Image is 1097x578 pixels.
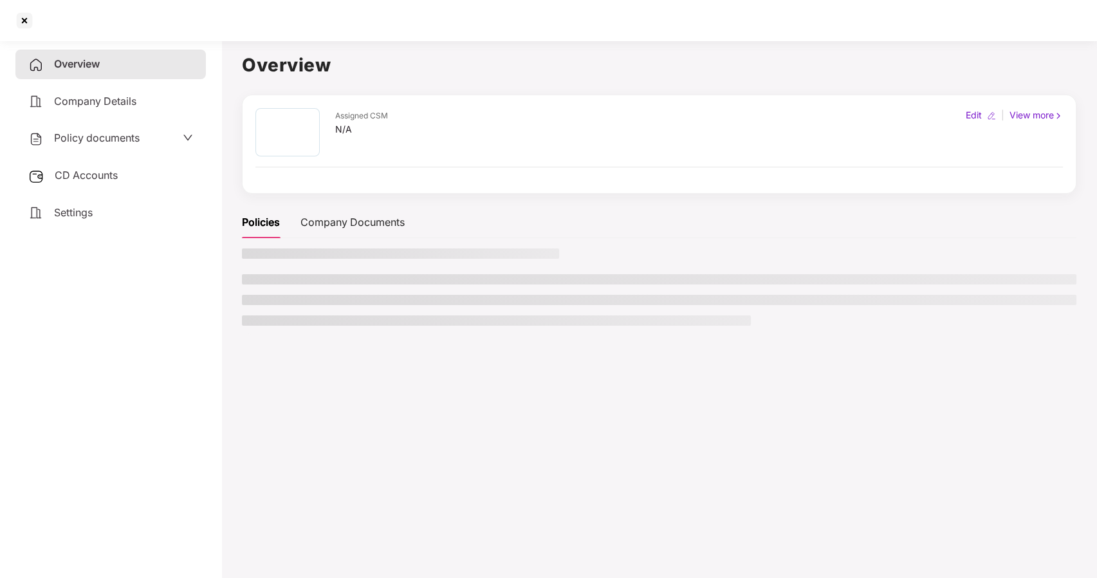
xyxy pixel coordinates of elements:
[987,111,996,120] img: editIcon
[54,95,136,107] span: Company Details
[1054,111,1063,120] img: rightIcon
[54,57,100,70] span: Overview
[55,169,118,182] span: CD Accounts
[242,214,280,230] div: Policies
[54,206,93,219] span: Settings
[1007,108,1065,122] div: View more
[54,131,140,144] span: Policy documents
[28,169,44,184] img: svg+xml;base64,PHN2ZyB3aWR0aD0iMjUiIGhlaWdodD0iMjQiIHZpZXdCb3g9IjAgMCAyNSAyNCIgZmlsbD0ibm9uZSIgeG...
[183,133,193,143] span: down
[28,57,44,73] img: svg+xml;base64,PHN2ZyB4bWxucz0iaHR0cDovL3d3dy53My5vcmcvMjAwMC9zdmciIHdpZHRoPSIyNCIgaGVpZ2h0PSIyNC...
[335,110,388,122] div: Assigned CSM
[963,108,984,122] div: Edit
[242,51,1076,79] h1: Overview
[28,131,44,147] img: svg+xml;base64,PHN2ZyB4bWxucz0iaHR0cDovL3d3dy53My5vcmcvMjAwMC9zdmciIHdpZHRoPSIyNCIgaGVpZ2h0PSIyNC...
[300,214,405,230] div: Company Documents
[999,108,1007,122] div: |
[335,122,388,136] div: N/A
[28,205,44,221] img: svg+xml;base64,PHN2ZyB4bWxucz0iaHR0cDovL3d3dy53My5vcmcvMjAwMC9zdmciIHdpZHRoPSIyNCIgaGVpZ2h0PSIyNC...
[28,94,44,109] img: svg+xml;base64,PHN2ZyB4bWxucz0iaHR0cDovL3d3dy53My5vcmcvMjAwMC9zdmciIHdpZHRoPSIyNCIgaGVpZ2h0PSIyNC...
